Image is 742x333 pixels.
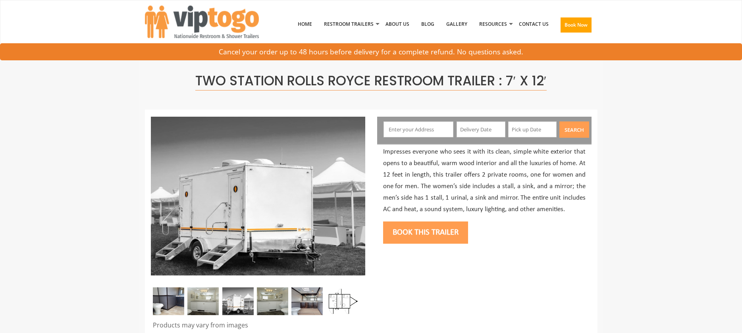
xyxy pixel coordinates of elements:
button: Book Now [561,17,592,33]
img: Floor Plan of 2 station restroom with sink and toilet [326,287,358,315]
a: Book Now [555,4,597,50]
a: Restroom Trailers [318,4,380,45]
a: Gallery [440,4,473,45]
img: A mini restroom trailer with two separate stations and separate doors for males and females [222,287,254,315]
p: Impresses everyone who sees it with its clean, simple white exterior that opens to a beautiful, w... [383,146,586,215]
button: Book this trailer [383,221,468,244]
input: Pick up Date [508,121,557,137]
input: Delivery Date [457,121,505,137]
a: Blog [415,4,440,45]
input: Enter your Address [384,121,453,137]
button: Search [559,121,589,138]
img: A close view of inside of a station with a stall, mirror and cabinets [291,287,323,315]
img: Side view of two station restroom trailer with separate doors for males and females [151,117,365,275]
a: Home [292,4,318,45]
a: Contact Us [513,4,555,45]
span: Two Station Rolls Royce Restroom Trailer : 7′ x 12′ [195,71,546,90]
img: VIPTOGO [145,6,259,38]
a: About Us [380,4,415,45]
img: A close view of inside of a station with a stall, mirror and cabinets [153,287,184,315]
img: Gel 2 station 03 [257,287,288,315]
img: Gel 2 station 02 [187,287,219,315]
a: Resources [473,4,513,45]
